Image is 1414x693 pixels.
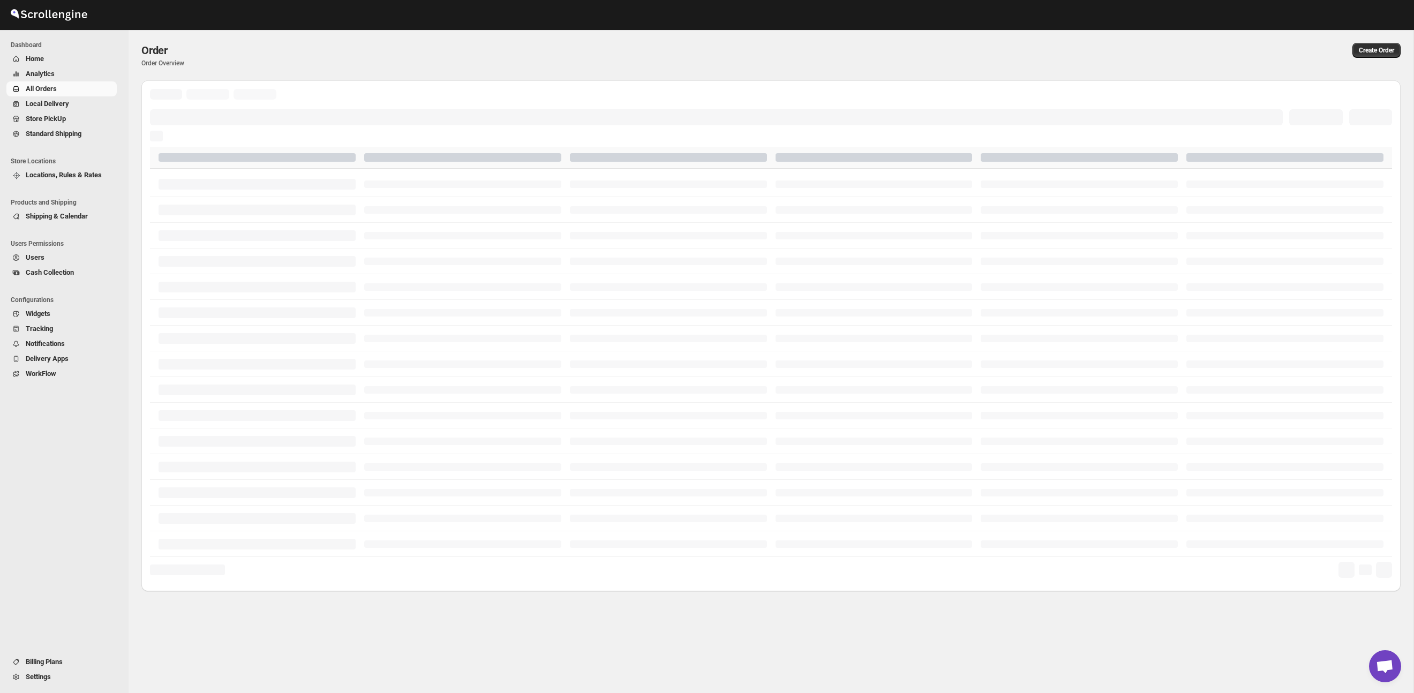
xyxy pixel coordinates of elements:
[11,41,121,49] span: Dashboard
[26,171,102,179] span: Locations, Rules & Rates
[11,157,121,165] span: Store Locations
[26,673,51,681] span: Settings
[26,325,53,333] span: Tracking
[6,168,117,183] button: Locations, Rules & Rates
[6,209,117,224] button: Shipping & Calendar
[26,55,44,63] span: Home
[141,44,168,57] span: Order
[6,654,117,669] button: Billing Plans
[6,250,117,265] button: Users
[1369,650,1401,682] div: Open chat
[6,66,117,81] button: Analytics
[26,130,81,138] span: Standard Shipping
[26,310,50,318] span: Widgets
[6,351,117,366] button: Delivery Apps
[11,296,121,304] span: Configurations
[11,198,121,207] span: Products and Shipping
[26,70,55,78] span: Analytics
[26,340,65,348] span: Notifications
[6,336,117,351] button: Notifications
[6,321,117,336] button: Tracking
[26,253,44,261] span: Users
[26,658,63,666] span: Billing Plans
[141,59,184,67] p: Order Overview
[26,268,74,276] span: Cash Collection
[26,85,57,93] span: All Orders
[1352,43,1401,58] button: Create custom order
[26,370,56,378] span: WorkFlow
[6,306,117,321] button: Widgets
[26,212,88,220] span: Shipping & Calendar
[1359,46,1394,55] span: Create Order
[6,51,117,66] button: Home
[6,669,117,684] button: Settings
[26,355,69,363] span: Delivery Apps
[26,115,66,123] span: Store PickUp
[6,265,117,280] button: Cash Collection
[6,366,117,381] button: WorkFlow
[11,239,121,248] span: Users Permissions
[6,81,117,96] button: All Orders
[26,100,69,108] span: Local Delivery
